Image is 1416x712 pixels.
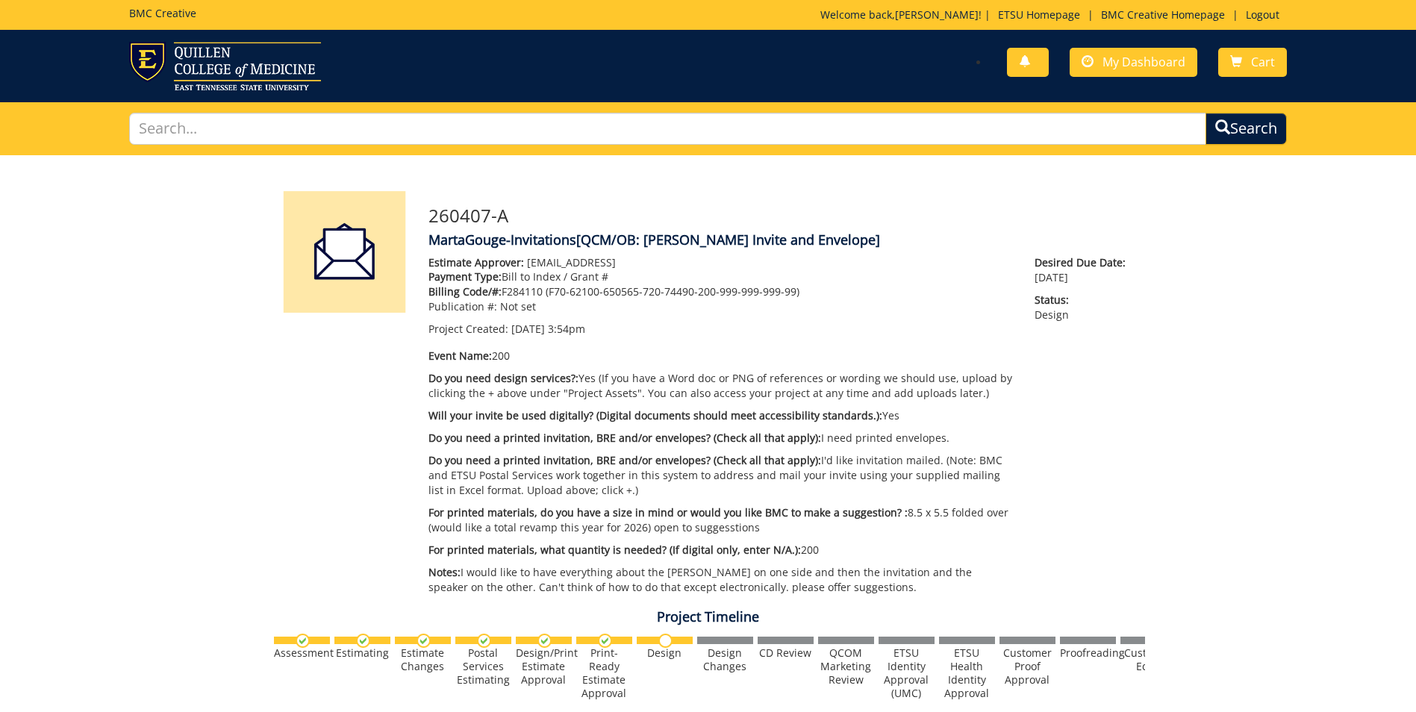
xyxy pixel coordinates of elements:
span: Notes: [428,565,461,579]
div: Customer Edits [1120,646,1176,673]
p: I would like to have everything about the [PERSON_NAME] on one side and then the invitation and t... [428,565,1013,595]
div: Print-Ready Estimate Approval [576,646,632,700]
span: Payment Type: [428,269,502,284]
span: Project Created: [428,322,508,336]
a: Logout [1238,7,1287,22]
a: ETSU Homepage [991,7,1088,22]
p: Yes (If you have a Word doc or PNG of references or wording we should use, upload by clicking the... [428,371,1013,401]
span: Event Name: [428,349,492,363]
span: Will your invite be used digitally? (Digital documents should meet accessibility standards.): [428,408,882,422]
div: Design [637,646,693,660]
div: ETSU Health Identity Approval [939,646,995,700]
input: Search... [129,113,1206,145]
p: 200 [428,349,1013,363]
span: Billing Code/#: [428,284,502,299]
h5: BMC Creative [129,7,196,19]
img: checkmark [417,634,431,648]
div: CD Review [758,646,814,660]
div: ETSU Identity Approval (UMC) [879,646,935,700]
span: My Dashboard [1102,54,1185,70]
img: ETSU logo [129,42,321,90]
div: Design Changes [697,646,753,673]
p: I'd like invitation mailed. (Note: BMC and ETSU Postal Services work together in this system to a... [428,453,1013,498]
span: Estimate Approver: [428,255,524,269]
img: checkmark [296,634,310,648]
img: checkmark [537,634,552,648]
button: Search [1206,113,1287,145]
div: Assessment [274,646,330,660]
img: no [658,634,673,648]
span: [QCM/OB: [PERSON_NAME] Invite and Envelope] [576,231,880,249]
span: Not set [500,299,536,313]
div: Estimate Changes [395,646,451,673]
img: Product featured image [283,191,406,313]
p: 8.5 x 5.5 folded over (would like a total revamp this year for 2026) open to suggesstions [428,505,1013,535]
h4: MartaGouge-Invitations [428,233,1134,248]
div: Postal Services Estimating [455,646,511,687]
img: checkmark [598,634,612,648]
a: BMC Creative Homepage [1094,7,1232,22]
div: Design/Print Estimate Approval [516,646,572,687]
a: Cart [1218,48,1287,77]
span: For printed materials, what quantity is needed? (If digital only, enter N/A.): [428,543,801,557]
span: Status: [1035,293,1133,307]
p: F284110 (F70-62100-650565-720-74490-200-999-999-999-99) [428,284,1013,299]
p: Bill to Index / Grant # [428,269,1013,284]
span: Cart [1251,54,1275,70]
span: Publication #: [428,299,497,313]
span: Desired Due Date: [1035,255,1133,270]
h4: Project Timeline [272,610,1145,625]
img: checkmark [477,634,491,648]
p: Design [1035,293,1133,322]
div: Proofreading [1060,646,1116,660]
p: I need printed envelopes. [428,431,1013,446]
h3: 260407-A [428,206,1134,225]
div: QCOM Marketing Review [818,646,874,687]
span: Do you need a printed invitation, BRE and/or envelopes? (Check all that apply): [428,431,821,445]
p: [DATE] [1035,255,1133,285]
img: checkmark [356,634,370,648]
p: [EMAIL_ADDRESS] [428,255,1013,270]
p: 200 [428,543,1013,558]
span: Do you need design services?: [428,371,578,385]
a: [PERSON_NAME] [895,7,979,22]
div: Estimating [334,646,390,660]
a: My Dashboard [1070,48,1197,77]
span: Do you need a printed invitation, BRE and/or envelopes? (Check all that apply): [428,453,821,467]
p: Welcome back, ! | | | [820,7,1287,22]
span: [DATE] 3:54pm [511,322,585,336]
span: For printed materials, do you have a size in mind or would you like BMC to make a suggestion? : [428,505,908,519]
p: Yes [428,408,1013,423]
div: Customer Proof Approval [999,646,1055,687]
